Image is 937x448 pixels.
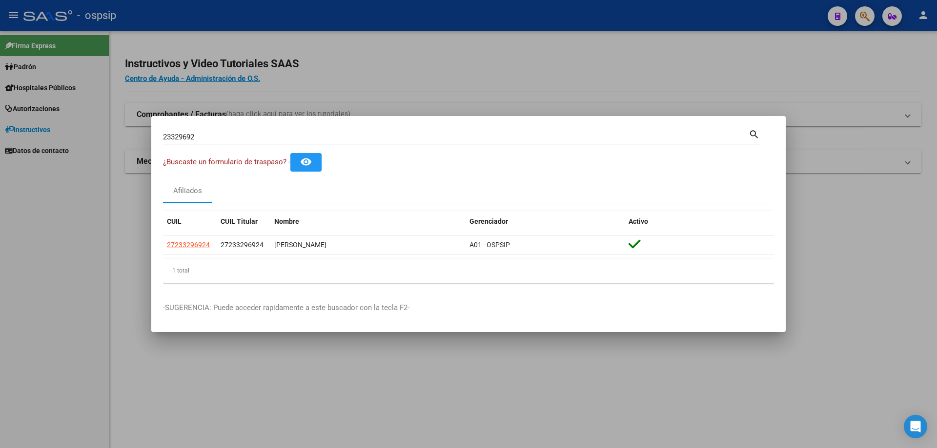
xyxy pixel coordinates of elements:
[629,217,648,225] span: Activo
[163,157,290,166] span: ¿Buscaste un formulario de traspaso? -
[904,415,927,438] div: Open Intercom Messenger
[274,217,299,225] span: Nombre
[173,185,202,196] div: Afiliados
[163,258,774,283] div: 1 total
[469,241,510,249] span: A01 - OSPSIP
[466,211,625,232] datatable-header-cell: Gerenciador
[163,302,774,313] p: -SUGERENCIA: Puede acceder rapidamente a este buscador con la tecla F2-
[749,128,760,139] mat-icon: search
[221,241,264,249] span: 27233296924
[300,156,312,168] mat-icon: remove_red_eye
[217,211,270,232] datatable-header-cell: CUIL Titular
[163,211,217,232] datatable-header-cell: CUIL
[625,211,774,232] datatable-header-cell: Activo
[274,239,462,251] div: [PERSON_NAME]
[270,211,466,232] datatable-header-cell: Nombre
[469,217,508,225] span: Gerenciador
[221,217,258,225] span: CUIL Titular
[167,241,210,249] span: 27233296924
[167,217,182,225] span: CUIL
